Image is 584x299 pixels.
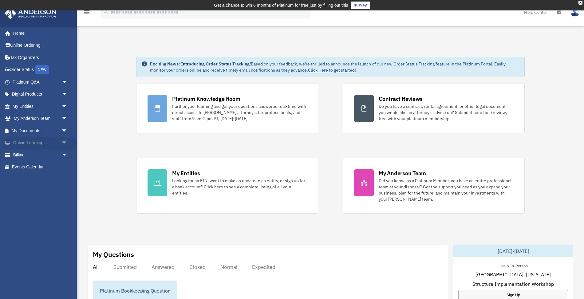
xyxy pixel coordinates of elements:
[4,39,77,52] a: Online Ordering
[351,2,370,9] a: survey
[379,103,513,122] div: Do you have a contract, rental agreement, or other legal document you would like an attorney's ad...
[61,88,74,101] span: arrow_drop_down
[4,161,77,173] a: Events Calendar
[308,67,356,73] a: Click Here to get started!
[472,280,554,288] span: Structure Implementation Workshop
[4,51,77,64] a: Tax Organizers
[61,137,74,149] span: arrow_drop_down
[189,264,206,270] div: Closed
[61,112,74,125] span: arrow_drop_down
[570,8,579,17] img: User Pic
[379,95,423,103] div: Contract Reviews
[35,65,49,74] div: NEW
[475,271,551,278] span: [GEOGRAPHIC_DATA], [US_STATE]
[379,178,513,202] div: Did you know, as a Platinum Member, you have an entire professional team at your disposal? Get th...
[3,7,58,19] img: Anderson Advisors Platinum Portal
[4,88,77,100] a: Digital Productsarrow_drop_down
[61,76,74,89] span: arrow_drop_down
[136,84,318,133] a: Platinum Knowledge Room Further your learning and get your questions answered real-time with dire...
[93,264,99,270] div: All
[4,149,77,161] a: Billingarrow_drop_down
[172,169,200,177] div: My Entities
[453,245,573,257] div: [DATE]-[DATE]
[4,27,74,39] a: Home
[4,100,77,112] a: My Entitiesarrow_drop_down
[136,158,318,214] a: My Entities Looking for an EIN, want to make an update to an entity, or sign up for a bank accoun...
[4,137,77,149] a: Online Learningarrow_drop_down
[214,2,348,9] div: Get a chance to win 6 months of Platinum for free just by filling out this
[4,64,77,76] a: Order StatusNEW
[83,9,90,16] i: menu
[172,95,240,103] div: Platinum Knowledge Room
[578,1,582,5] div: close
[150,61,251,67] strong: Exciting News: Introducing Order Status Tracking!
[4,124,77,137] a: My Documentsarrow_drop_down
[83,11,90,16] a: menu
[343,158,525,214] a: My Anderson Team Did you know, as a Platinum Member, you have an entire professional team at your...
[152,264,175,270] div: Answered
[4,76,77,88] a: Platinum Q&Aarrow_drop_down
[4,112,77,125] a: My Anderson Teamarrow_drop_down
[113,264,137,270] div: Submitted
[252,264,275,270] div: Expedited
[494,262,533,269] div: Live & In-Person
[343,84,525,133] a: Contract Reviews Do you have a contract, rental agreement, or other legal document you would like...
[61,149,74,161] span: arrow_drop_down
[61,100,74,113] span: arrow_drop_down
[220,264,237,270] div: Normal
[172,178,307,196] div: Looking for an EIN, want to make an update to an entity, or sign up for a bank account? Click her...
[379,169,426,177] div: My Anderson Team
[150,61,519,73] div: Based on your feedback, we're thrilled to announce the launch of our new Order Status Tracking fe...
[61,124,74,137] span: arrow_drop_down
[103,8,109,15] i: search
[172,103,307,122] div: Further your learning and get your questions answered real-time with direct access to [PERSON_NAM...
[93,250,134,259] div: My Questions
